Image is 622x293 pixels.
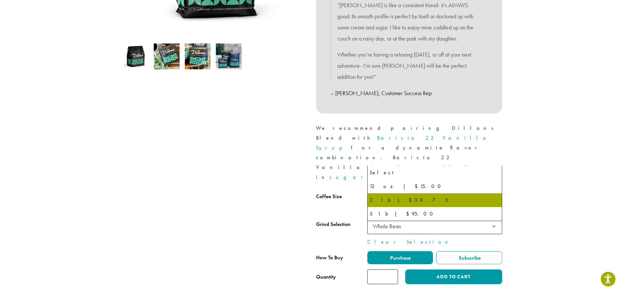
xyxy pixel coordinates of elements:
[316,273,336,281] div: Quantity
[331,88,487,99] p: – [PERSON_NAME], Customer Success Rep
[316,220,367,229] label: Grind Selection
[367,238,502,246] a: Clear Selection
[316,134,491,151] a: Barista 22 Vanilla Syrup
[316,254,343,261] span: How To Buy
[123,43,149,69] img: Dillons
[185,43,211,69] img: Dillons - Image 3
[154,43,180,69] img: Dillons - Image 2
[370,220,407,233] span: Whole Bean
[316,192,367,201] label: Coffee Size
[370,181,500,191] div: 12 oz | $15.00
[368,166,502,180] li: Select
[329,174,404,181] a: sugar-free
[337,49,481,82] p: Whether you’re having a relaxing [DATE], or off at your next adventure- I’m sure [PERSON_NAME] wi...
[370,195,500,205] div: 2 lb | $38.75
[405,269,502,284] button: Add to cart
[389,254,411,261] span: Purchase
[367,218,502,234] span: Whole Bean
[370,209,500,219] div: 5 lb | $95.00
[216,43,242,69] img: Dillons - Image 4
[458,254,481,261] span: Subscribe
[316,123,502,182] p: We recommend pairing Dillons Blend with for a dynamite flavor combination. Barista 22 Vanilla is ...
[367,269,398,284] input: Product quantity
[373,222,401,230] span: Whole Bean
